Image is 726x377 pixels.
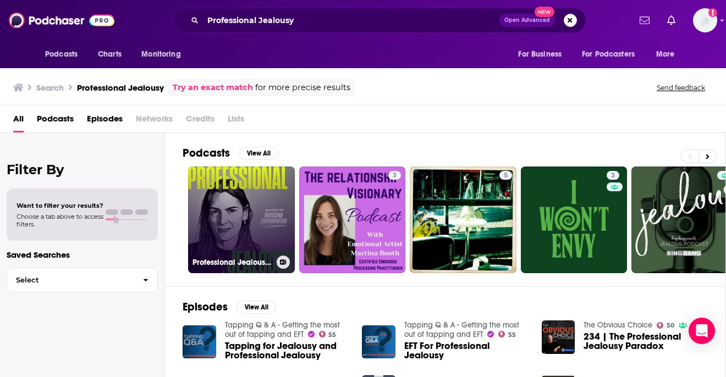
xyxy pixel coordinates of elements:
a: 3 [607,171,619,180]
span: Monitoring [141,47,180,62]
span: Choose a tab above to access filters. [16,213,103,228]
span: Want to filter your results? [16,202,103,209]
button: open menu [134,44,195,65]
a: 55 [319,331,337,337]
span: Networks [136,110,173,132]
button: open menu [575,44,651,65]
a: 55 [498,331,516,337]
span: Logged in as mmaugeri_hunter [693,8,717,32]
a: EpisodesView All [183,300,276,314]
span: For Business [518,47,562,62]
h2: Episodes [183,300,228,314]
a: 50 [657,322,674,329]
span: 55 [508,332,516,337]
button: open menu [37,44,92,65]
h2: Filter By [7,162,158,178]
span: Open Advanced [504,18,550,23]
span: 5 [504,170,508,181]
button: Select [7,268,158,292]
a: Tapping Q & A - Getting the most out of tapping and EFT [225,320,340,339]
span: More [656,47,675,62]
a: 3 [299,167,406,273]
img: Tapping for Jealousy and Professional Jealousy [183,325,216,359]
span: for more precise results [255,81,350,94]
span: New [535,7,554,17]
img: Podchaser - Follow, Share and Rate Podcasts [9,10,114,31]
h3: Professional Jealousy Podcast [193,258,272,267]
h3: Professional Jealousy [77,82,164,93]
div: Search podcasts, credits, & more... [173,8,586,33]
span: 50 [667,323,674,328]
span: Lists [228,110,244,132]
button: Send feedback [653,83,708,92]
img: EFT For Professional Jealousy [362,325,395,359]
span: 55 [328,332,336,337]
a: Show notifications dropdown [663,11,680,30]
p: Saved Searches [7,250,158,260]
h2: Podcasts [183,146,230,160]
button: open menu [648,44,689,65]
span: 3 [611,170,615,181]
a: Episodes [87,110,123,132]
a: The Obvious Choice [584,320,652,330]
a: Professional Jealousy Podcast [188,167,295,273]
button: View All [237,301,276,314]
a: Try an exact match [173,81,253,94]
a: PodcastsView All [183,146,278,160]
a: 5 [410,167,516,273]
a: 3 [521,167,628,273]
span: For Podcasters [582,47,635,62]
a: Podcasts [37,110,74,132]
a: 234 | The Professional Jealousy Paradox [584,332,708,351]
a: All [13,110,24,132]
span: Credits [186,110,215,132]
a: Tapping for Jealousy and Professional Jealousy [225,341,349,360]
a: Show notifications dropdown [635,11,654,30]
div: Open Intercom Messenger [689,318,715,344]
img: 234 | The Professional Jealousy Paradox [542,320,575,354]
h3: Search [36,82,64,93]
a: Charts [91,44,128,65]
button: Show profile menu [693,8,717,32]
input: Search podcasts, credits, & more... [203,12,499,29]
span: Select [7,276,134,284]
img: User Profile [693,8,717,32]
a: 3 [388,171,401,180]
span: Podcasts [45,47,78,62]
button: open menu [510,44,575,65]
button: Open AdvancedNew [499,14,555,27]
a: Tapping Q & A - Getting the most out of tapping and EFT [404,320,519,339]
span: 3 [393,170,397,181]
a: 5 [499,171,512,180]
span: Charts [98,47,122,62]
button: View All [239,147,278,160]
svg: Add a profile image [708,8,717,17]
a: EFT For Professional Jealousy [404,341,529,360]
